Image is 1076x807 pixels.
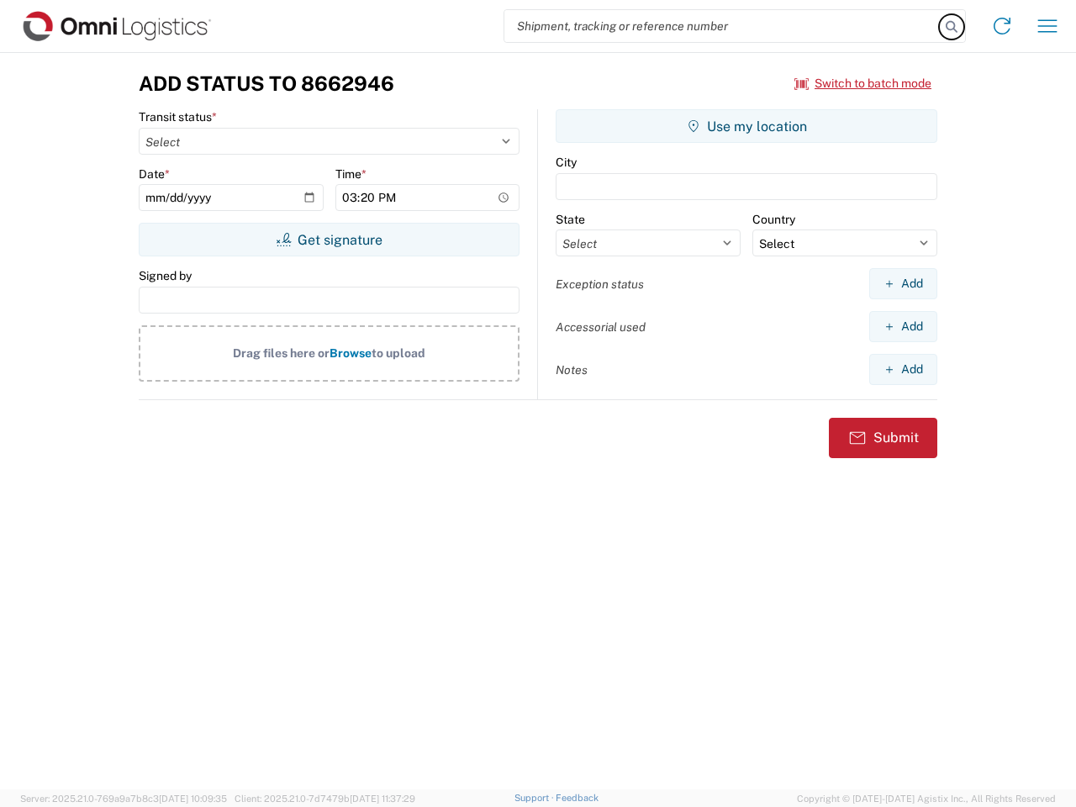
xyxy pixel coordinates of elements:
[350,794,415,804] span: [DATE] 11:37:29
[869,354,937,385] button: Add
[330,346,372,360] span: Browse
[372,346,425,360] span: to upload
[335,166,367,182] label: Time
[556,793,599,803] a: Feedback
[139,268,192,283] label: Signed by
[139,223,520,256] button: Get signature
[504,10,940,42] input: Shipment, tracking or reference number
[869,311,937,342] button: Add
[829,418,937,458] button: Submit
[20,794,227,804] span: Server: 2025.21.0-769a9a7b8c3
[797,791,1056,806] span: Copyright © [DATE]-[DATE] Agistix Inc., All Rights Reserved
[869,268,937,299] button: Add
[139,71,394,96] h3: Add Status to 8662946
[556,109,937,143] button: Use my location
[556,362,588,377] label: Notes
[556,277,644,292] label: Exception status
[752,212,795,227] label: Country
[139,109,217,124] label: Transit status
[235,794,415,804] span: Client: 2025.21.0-7d7479b
[556,212,585,227] label: State
[514,793,556,803] a: Support
[233,346,330,360] span: Drag files here or
[159,794,227,804] span: [DATE] 10:09:35
[556,155,577,170] label: City
[556,319,646,335] label: Accessorial used
[794,70,931,98] button: Switch to batch mode
[139,166,170,182] label: Date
